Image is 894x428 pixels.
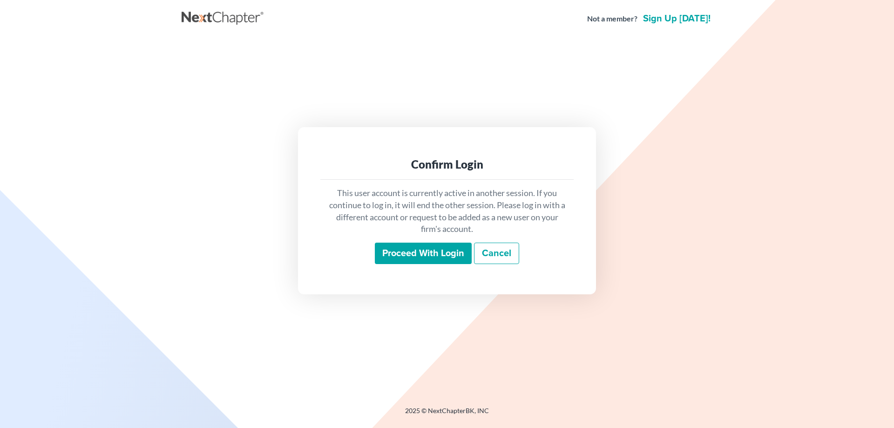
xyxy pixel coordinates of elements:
[474,243,519,264] a: Cancel
[587,14,637,24] strong: Not a member?
[641,14,712,23] a: Sign up [DATE]!
[328,157,566,172] div: Confirm Login
[375,243,472,264] input: Proceed with login
[328,187,566,235] p: This user account is currently active in another session. If you continue to log in, it will end ...
[182,406,712,423] div: 2025 © NextChapterBK, INC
